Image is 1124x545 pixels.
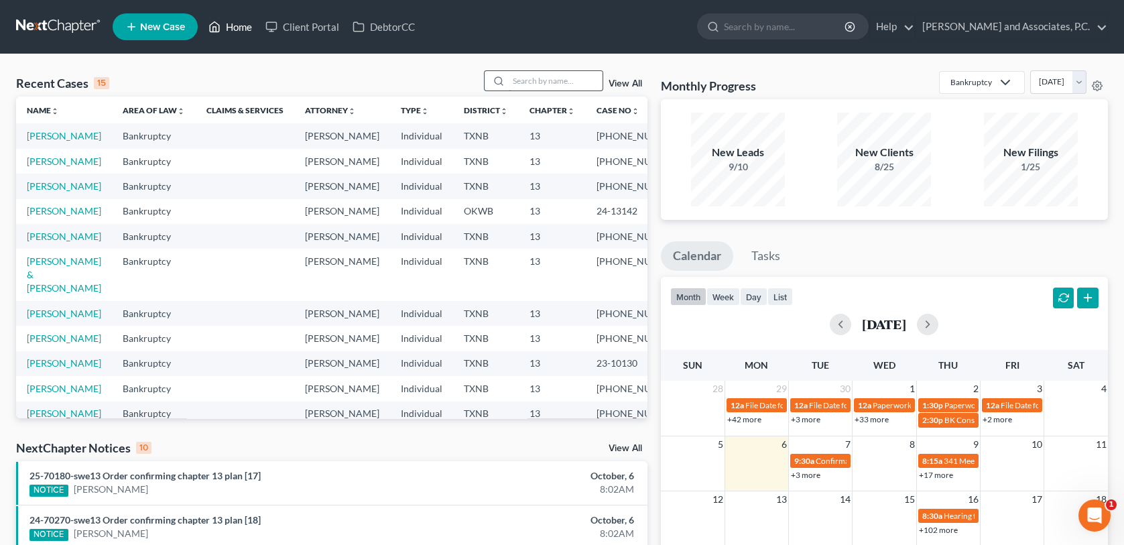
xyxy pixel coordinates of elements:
i: unfold_more [631,107,639,115]
span: 3 [1036,381,1044,397]
td: [PERSON_NAME] [294,376,390,401]
td: OKWB [453,199,519,224]
td: Bankruptcy [112,224,196,249]
td: 13 [519,301,586,326]
span: 18 [1095,491,1108,507]
a: +102 more [919,525,958,535]
button: week [706,288,740,306]
span: Hearing for [PERSON_NAME] [944,511,1048,521]
a: Area of Lawunfold_more [123,105,185,115]
td: Individual [390,402,453,426]
td: [PERSON_NAME] [294,149,390,174]
div: 15 [94,77,109,89]
td: [PERSON_NAME] [294,351,390,376]
iframe: Intercom live chat [1078,499,1111,532]
span: 15 [903,491,916,507]
a: +33 more [855,414,889,424]
h2: [DATE] [862,317,906,331]
a: Home [202,15,259,39]
span: 16 [966,491,980,507]
input: Search by name... [509,71,603,90]
span: 1:30p [922,400,943,410]
div: New Filings [984,145,1078,160]
span: 8:15a [922,456,942,466]
td: 13 [519,376,586,401]
td: Individual [390,149,453,174]
td: Bankruptcy [112,351,196,376]
td: Bankruptcy [112,199,196,224]
td: Bankruptcy [112,174,196,198]
h3: Monthly Progress [661,78,756,94]
td: 13 [519,149,586,174]
div: 10 [136,442,151,454]
div: New Clients [837,145,931,160]
a: Case Nounfold_more [597,105,639,115]
input: Search by name... [724,14,847,39]
span: 8 [908,436,916,452]
span: 9 [972,436,980,452]
a: View All [609,444,642,453]
a: [PERSON_NAME] [27,180,101,192]
a: [PERSON_NAME] [27,383,101,394]
td: Bankruptcy [112,301,196,326]
td: TXNB [453,174,519,198]
span: 12a [731,400,744,410]
a: Tasks [739,241,792,271]
div: Bankruptcy [950,76,992,88]
span: File Date for [PERSON_NAME] & [PERSON_NAME] [809,400,987,410]
div: 8/25 [837,160,931,174]
span: 11 [1095,436,1108,452]
a: [PERSON_NAME] [74,483,148,496]
span: 2 [972,381,980,397]
th: Claims & Services [196,97,294,123]
td: [PERSON_NAME] [294,326,390,351]
td: Bankruptcy [112,249,196,300]
td: Bankruptcy [112,326,196,351]
td: 13 [519,351,586,376]
a: Typeunfold_more [401,105,429,115]
div: New Leads [691,145,785,160]
a: [PERSON_NAME] [27,332,101,344]
a: [PERSON_NAME] [27,130,101,141]
i: unfold_more [177,107,185,115]
span: File Date for [PERSON_NAME] [745,400,853,410]
button: day [740,288,767,306]
span: Paperwork appt for [PERSON_NAME] [873,400,1005,410]
a: [PERSON_NAME] [27,408,101,419]
span: 30 [838,381,852,397]
span: 6 [780,436,788,452]
a: [PERSON_NAME] [27,308,101,319]
td: 13 [519,249,586,300]
td: 23-10130 [586,351,690,376]
td: TXNB [453,351,519,376]
span: 10 [1030,436,1044,452]
a: View All [609,79,642,88]
span: Sat [1068,359,1084,371]
div: October, 6 [442,513,634,527]
td: Individual [390,326,453,351]
td: [PERSON_NAME] [294,402,390,426]
div: NOTICE [29,485,68,497]
td: [PHONE_NUMBER] [586,249,690,300]
td: 13 [519,174,586,198]
a: DebtorCC [346,15,422,39]
td: [PHONE_NUMBER] [586,149,690,174]
td: Individual [390,376,453,401]
a: [PERSON_NAME] [27,205,101,217]
div: NextChapter Notices [16,440,151,456]
td: 24-13142 [586,199,690,224]
i: unfold_more [567,107,575,115]
td: [PHONE_NUMBER] [586,123,690,148]
span: 13 [775,491,788,507]
td: TXNB [453,249,519,300]
td: [PERSON_NAME] [294,249,390,300]
td: 13 [519,224,586,249]
td: [PERSON_NAME] [294,174,390,198]
td: TXNB [453,402,519,426]
span: Fri [1005,359,1019,371]
span: 9:30a [794,456,814,466]
div: October, 6 [442,469,634,483]
a: Attorneyunfold_more [305,105,356,115]
a: 24-70270-swe13 Order confirming chapter 13 plan [18] [29,514,261,526]
td: Individual [390,301,453,326]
